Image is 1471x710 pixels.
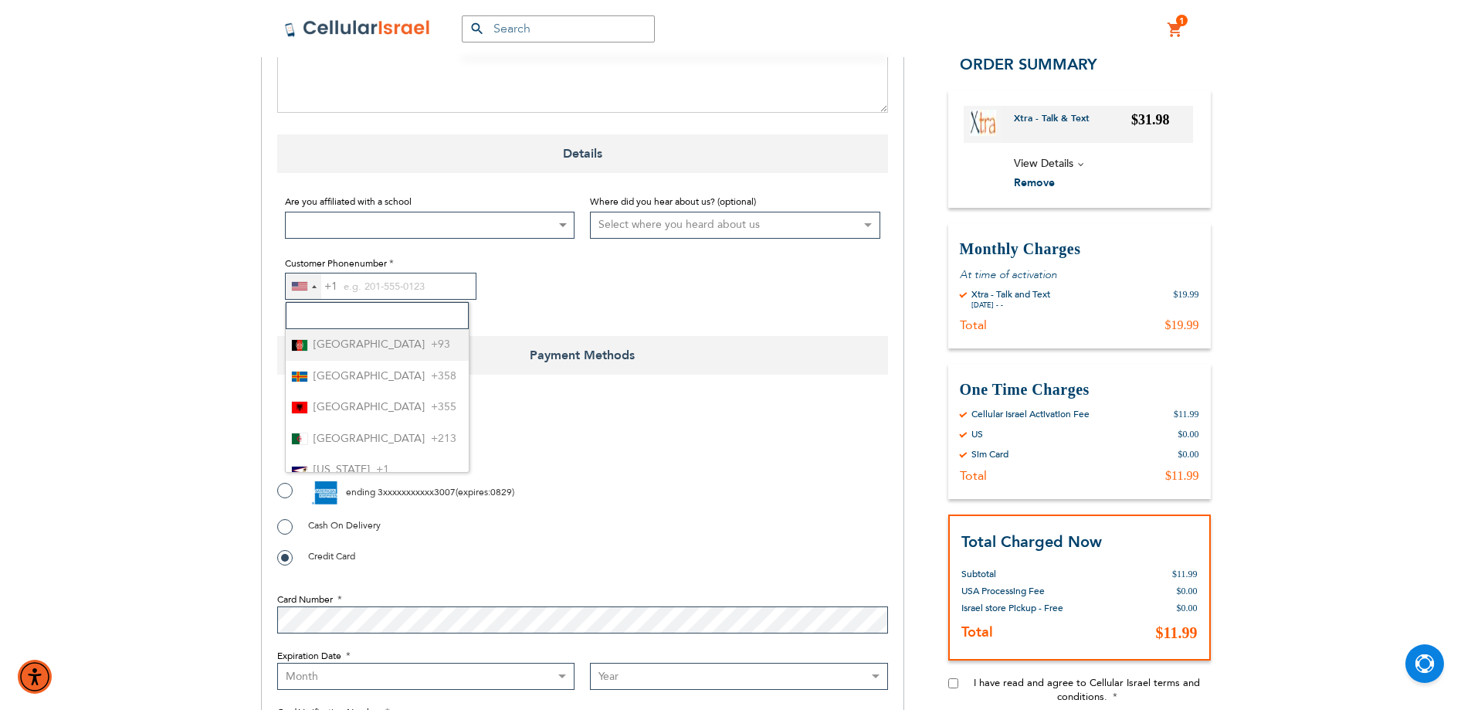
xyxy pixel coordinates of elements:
[1172,569,1198,579] span: $11.99
[277,336,888,375] span: Payment Methods
[277,593,333,606] span: Card Number
[308,550,355,562] span: Credit Card
[431,398,456,417] span: +355
[285,195,412,208] span: Are you affiliated with a school
[314,335,425,355] span: [GEOGRAPHIC_DATA]
[1131,112,1170,127] span: $31.98
[1156,624,1198,641] span: $11.99
[308,519,381,532] span: Cash On Delivery
[961,554,1082,583] th: Subtotal
[286,329,469,472] ul: List of countries
[376,460,389,480] span: +1
[308,481,344,504] img: American Express
[314,398,425,417] span: [GEOGRAPHIC_DATA]
[1165,468,1198,484] div: $11.99
[1179,15,1185,27] span: 1
[277,409,512,470] iframe: reCAPTCHA
[1178,428,1199,440] div: $0.00
[960,239,1199,260] h3: Monthly Charges
[286,302,469,329] input: Search
[1014,175,1055,190] span: Remove
[378,486,456,498] span: 3xxxxxxxxxxx3007
[960,267,1199,282] p: At time of activation
[462,15,655,42] input: Search
[1174,288,1199,310] div: $19.99
[18,660,52,694] div: Accessibility Menu
[1167,21,1184,39] a: 1
[431,335,450,355] span: +93
[961,585,1045,597] span: USA Processing Fee
[961,602,1063,614] span: Israel store Pickup - Free
[971,301,1050,310] div: [DATE] - -
[286,273,337,299] button: Selected country
[346,486,375,498] span: ending
[960,318,987,333] div: Total
[971,408,1090,420] div: Cellular Israel Activation Fee
[277,650,341,662] span: Expiration Date
[971,448,1008,460] div: Sim Card
[314,430,425,449] span: [GEOGRAPHIC_DATA]
[961,532,1102,552] strong: Total Charged Now
[960,468,987,484] div: Total
[974,676,1200,704] span: I have read and agree to Cellular Israel terms and conditions.
[1014,156,1073,171] span: View Details
[970,110,996,136] img: Xtra - Talk & Text
[277,481,514,504] label: ( : )
[458,486,488,498] span: expires
[314,460,370,480] span: [US_STATE]
[971,288,1050,301] div: Xtra - Talk and Text
[1174,408,1199,420] div: $11.99
[277,134,888,173] span: Details
[1177,586,1198,596] span: $0.00
[431,430,456,449] span: +213
[314,367,425,386] span: [GEOGRAPHIC_DATA]
[285,257,387,270] span: Customer Phonenumber
[324,277,337,297] div: +1
[1177,603,1198,613] span: $0.00
[490,486,512,498] span: 0829
[960,54,1097,75] span: Order Summary
[284,19,431,38] img: Cellular Israel Logo
[431,367,456,386] span: +358
[971,428,983,440] div: US
[961,623,993,642] strong: Total
[1014,112,1101,137] a: Xtra - Talk & Text
[590,195,756,208] span: Where did you hear about us? (optional)
[1178,448,1199,460] div: $0.00
[285,273,476,300] input: e.g. 201-555-0123
[960,379,1199,400] h3: One Time Charges
[1165,318,1199,333] div: $19.99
